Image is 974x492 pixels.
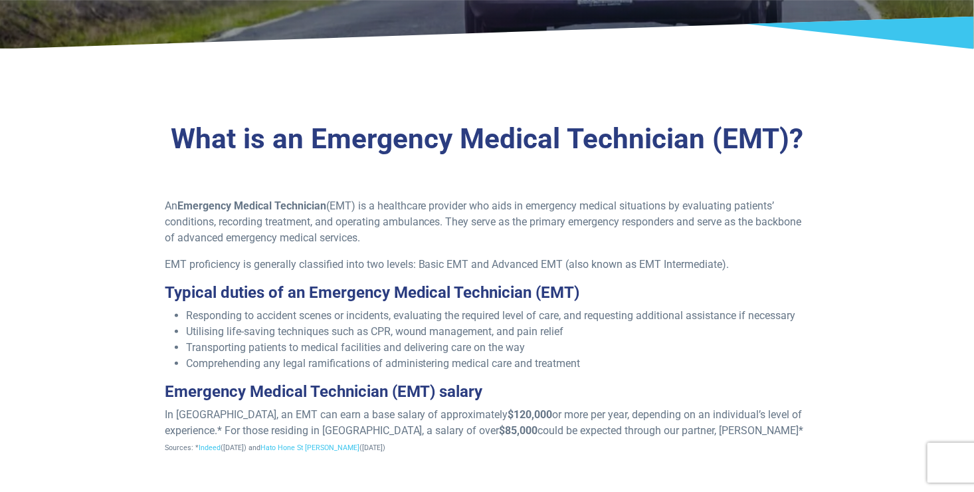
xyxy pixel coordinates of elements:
[165,283,810,303] h3: Typical duties of an Emergency Medical Technician (EMT)
[260,443,359,452] a: Hato Hone St [PERSON_NAME]
[186,324,810,340] li: Utilising life-saving techniques such as CPR, wound management, and pain relief
[177,199,326,212] strong: Emergency Medical Technician
[199,443,221,452] a: Indeed
[186,308,810,324] li: Responding to accident scenes or incidents, evaluating the required level of care, and requesting...
[508,408,553,421] strong: $120,000
[165,257,810,273] p: EMT proficiency is generally classified into two levels: Basic EMT and Advanced EMT (also known a...
[186,340,810,356] li: Transporting patients to medical facilities and delivering care on the way
[165,443,385,452] span: Sources: * ([DATE]) and ([DATE])
[186,356,810,372] li: Comprehending any legal ramifications of administering medical care and treatment
[165,407,810,455] p: In [GEOGRAPHIC_DATA], an EMT can earn a base salary of approximately or more per year, depending ...
[165,198,810,246] p: An (EMT) is a healthcare provider who aids in emergency medical situations by evaluating patients...
[165,382,810,402] h3: Emergency Medical Technician (EMT) salary
[500,424,538,437] strong: $85,000
[98,122,876,156] h3: What is an Emergency Medical Technician (EMT)?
